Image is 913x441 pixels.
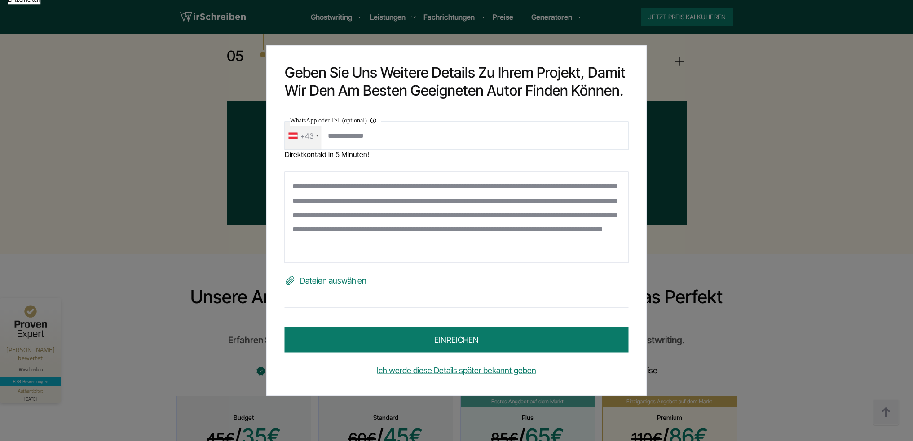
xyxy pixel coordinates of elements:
[285,274,629,288] label: Dateien auswählen
[300,128,313,143] div: +43
[285,150,629,158] div: Direktkontakt in 5 Minuten!
[285,63,629,99] h2: Geben Sie uns weitere Details zu Ihrem Projekt, damit wir den am besten geeigneten Autor finden k...
[285,327,629,353] button: einreichen
[290,115,381,126] label: WhatsApp oder Tel. (optional)
[285,122,322,149] div: Telephone country code
[285,363,629,378] a: Ich werde diese Details später bekannt geben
